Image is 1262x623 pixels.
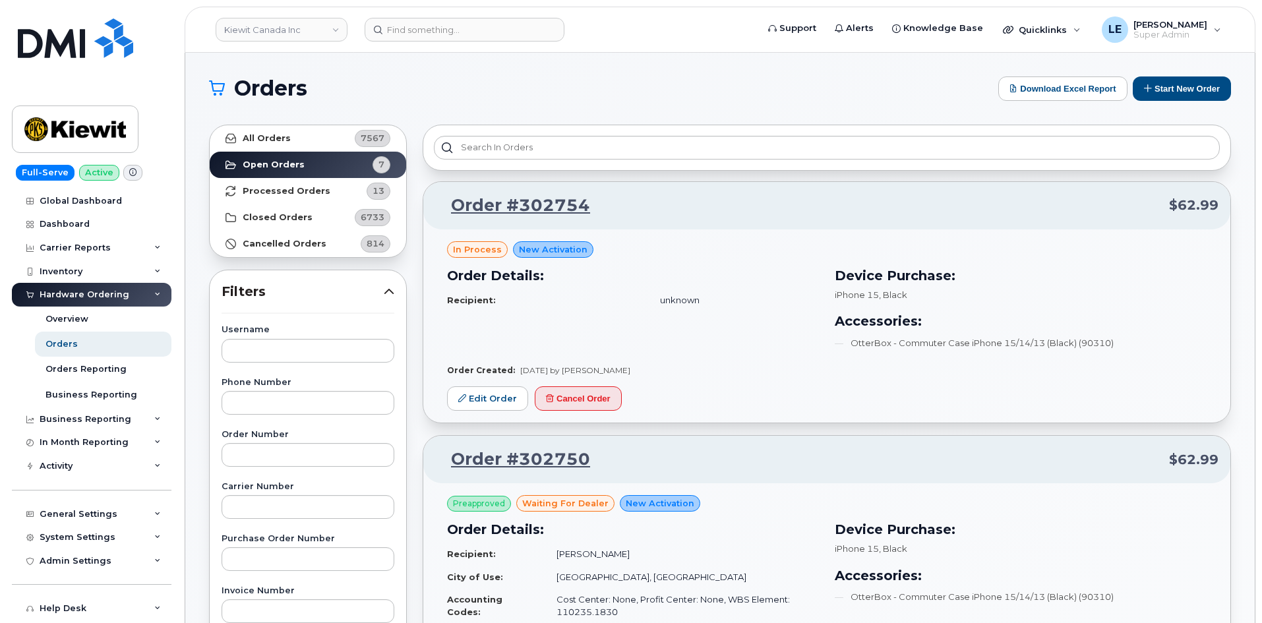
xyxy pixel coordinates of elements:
[879,289,907,300] span: , Black
[243,239,326,249] strong: Cancelled Orders
[1133,76,1231,101] button: Start New Order
[835,266,1207,285] h3: Device Purchase:
[435,194,590,218] a: Order #302754
[243,133,291,144] strong: All Orders
[1169,450,1218,469] span: $62.99
[210,178,406,204] a: Processed Orders13
[367,237,384,250] span: 814
[243,186,330,196] strong: Processed Orders
[447,386,528,411] a: Edit Order
[378,158,384,171] span: 7
[234,78,307,98] span: Orders
[535,386,622,411] button: Cancel Order
[835,591,1207,603] li: OtterBox - Commuter Case iPhone 15/14/13 (Black) (90310)
[222,587,394,595] label: Invoice Number
[373,185,384,197] span: 13
[835,543,879,554] span: iPhone 15
[545,588,819,623] td: Cost Center: None, Profit Center: None, WBS Element: 110235.1830
[835,519,1207,539] h3: Device Purchase:
[222,326,394,334] label: Username
[519,243,587,256] span: New Activation
[447,295,496,305] strong: Recipient:
[222,378,394,387] label: Phone Number
[434,136,1220,160] input: Search in orders
[835,311,1207,331] h3: Accessories:
[648,289,819,312] td: unknown
[522,497,609,510] span: waiting for dealer
[835,289,879,300] span: iPhone 15
[361,132,384,144] span: 7567
[1169,196,1218,215] span: $62.99
[520,365,630,375] span: [DATE] by [PERSON_NAME]
[210,125,406,152] a: All Orders7567
[835,566,1207,585] h3: Accessories:
[453,243,502,256] span: in process
[1205,566,1252,613] iframe: Messenger Launcher
[243,160,305,170] strong: Open Orders
[447,519,819,539] h3: Order Details:
[835,337,1207,349] li: OtterBox - Commuter Case iPhone 15/14/13 (Black) (90310)
[435,448,590,471] a: Order #302750
[210,204,406,231] a: Closed Orders6733
[626,497,694,510] span: New Activation
[243,212,313,223] strong: Closed Orders
[545,566,819,589] td: [GEOGRAPHIC_DATA], [GEOGRAPHIC_DATA]
[447,365,515,375] strong: Order Created:
[879,543,907,554] span: , Black
[222,282,384,301] span: Filters
[210,231,406,257] a: Cancelled Orders814
[453,498,505,510] span: Preapproved
[222,483,394,491] label: Carrier Number
[545,543,819,566] td: [PERSON_NAME]
[222,535,394,543] label: Purchase Order Number
[447,594,502,617] strong: Accounting Codes:
[222,430,394,439] label: Order Number
[361,211,384,223] span: 6733
[447,549,496,559] strong: Recipient:
[998,76,1127,101] button: Download Excel Report
[447,572,503,582] strong: City of Use:
[447,266,819,285] h3: Order Details:
[210,152,406,178] a: Open Orders7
